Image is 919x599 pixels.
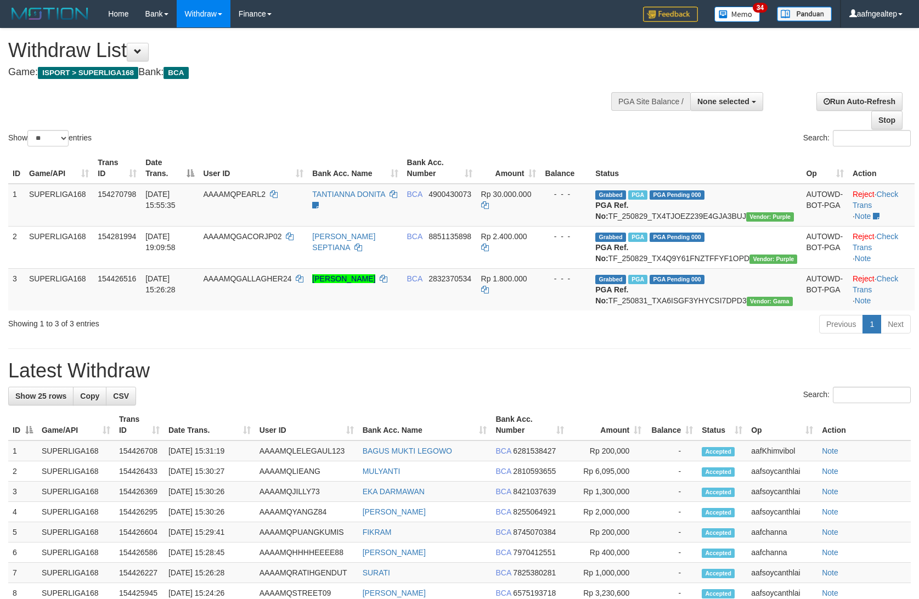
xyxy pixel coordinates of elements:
[495,528,511,536] span: BCA
[25,184,93,227] td: SUPERLIGA168
[429,190,471,199] span: Copy 4900430073 to clipboard
[163,67,188,79] span: BCA
[513,507,556,516] span: Copy 8255064921 to clipboard
[650,190,704,200] span: PGA Pending
[8,563,37,583] td: 7
[481,232,527,241] span: Rp 2.400.000
[697,97,749,106] span: None selected
[749,255,797,264] span: Vendor URL: https://trx4.1velocity.biz
[690,92,763,111] button: None selected
[164,440,255,461] td: [DATE] 15:31:19
[848,184,915,227] td: · ·
[164,461,255,482] td: [DATE] 15:30:27
[646,409,697,440] th: Balance: activate to sort column ascending
[115,409,164,440] th: Trans ID: activate to sort column ascending
[8,5,92,22] img: MOTION_logo.png
[491,409,568,440] th: Bank Acc. Number: activate to sort column ascending
[8,268,25,310] td: 3
[747,409,817,440] th: Op: activate to sort column ascending
[255,543,358,563] td: AAAAMQHHHHEEEE88
[513,447,556,455] span: Copy 6281538427 to clipboard
[802,184,848,227] td: AUTOWD-BOT-PGA
[255,409,358,440] th: User ID: activate to sort column ascending
[513,487,556,496] span: Copy 8421037639 to clipboard
[37,440,115,461] td: SUPERLIGA168
[363,568,390,577] a: SURATI
[407,274,422,283] span: BCA
[816,92,903,111] a: Run Auto-Refresh
[747,563,817,583] td: aafsoycanthlai
[822,487,838,496] a: Note
[8,522,37,543] td: 5
[27,130,69,146] select: Showentries
[407,190,422,199] span: BCA
[822,528,838,536] a: Note
[495,589,511,597] span: BCA
[803,130,911,146] label: Search:
[429,274,471,283] span: Copy 2832370534 to clipboard
[702,569,735,578] span: Accepted
[8,502,37,522] td: 4
[164,543,255,563] td: [DATE] 15:28:45
[702,549,735,558] span: Accepted
[848,152,915,184] th: Action
[595,243,628,263] b: PGA Ref. No:
[8,130,92,146] label: Show entries
[308,152,402,184] th: Bank Acc. Name: activate to sort column ascending
[702,589,735,598] span: Accepted
[853,232,898,252] a: Check Trans
[746,212,794,222] span: Vendor URL: https://trx4.1velocity.biz
[513,528,556,536] span: Copy 8745070384 to clipboard
[747,482,817,502] td: aafsoycanthlai
[8,461,37,482] td: 2
[513,589,556,597] span: Copy 6575193718 to clipboard
[568,522,646,543] td: Rp 200,000
[106,387,136,405] a: CSV
[702,467,735,477] span: Accepted
[203,274,291,283] span: AAAAMQGALLAGHER24
[777,7,832,21] img: panduan.png
[568,543,646,563] td: Rp 400,000
[203,190,266,199] span: AAAAMQPEARL2
[568,482,646,502] td: Rp 1,300,000
[407,232,422,241] span: BCA
[702,488,735,497] span: Accepted
[747,522,817,543] td: aafchanna
[164,482,255,502] td: [DATE] 15:30:26
[848,268,915,310] td: · ·
[545,273,587,284] div: - - -
[591,152,802,184] th: Status
[164,522,255,543] td: [DATE] 15:29:41
[37,482,115,502] td: SUPERLIGA168
[568,502,646,522] td: Rp 2,000,000
[628,233,647,242] span: Marked by aafnonsreyleab
[145,232,176,252] span: [DATE] 19:09:58
[115,482,164,502] td: 154426369
[8,440,37,461] td: 1
[115,563,164,583] td: 154426227
[747,502,817,522] td: aafsoycanthlai
[702,447,735,456] span: Accepted
[802,268,848,310] td: AUTOWD-BOT-PGA
[545,231,587,242] div: - - -
[255,440,358,461] td: AAAAMQLELEGAUL123
[25,152,93,184] th: Game/API: activate to sort column ascending
[98,274,136,283] span: 154426516
[822,507,838,516] a: Note
[591,268,802,310] td: TF_250831_TXA6ISGF3YHYCSI7DPD3
[8,184,25,227] td: 1
[37,563,115,583] td: SUPERLIGA168
[37,502,115,522] td: SUPERLIGA168
[312,274,375,283] a: [PERSON_NAME]
[255,502,358,522] td: AAAAMQYANGZ84
[495,487,511,496] span: BCA
[848,226,915,268] td: · ·
[312,232,375,252] a: [PERSON_NAME] SEPTIANA
[115,440,164,461] td: 154426708
[822,467,838,476] a: Note
[98,232,136,241] span: 154281994
[646,440,697,461] td: -
[164,409,255,440] th: Date Trans.: activate to sort column ascending
[481,190,532,199] span: Rp 30.000.000
[255,461,358,482] td: AAAAMQLIEANG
